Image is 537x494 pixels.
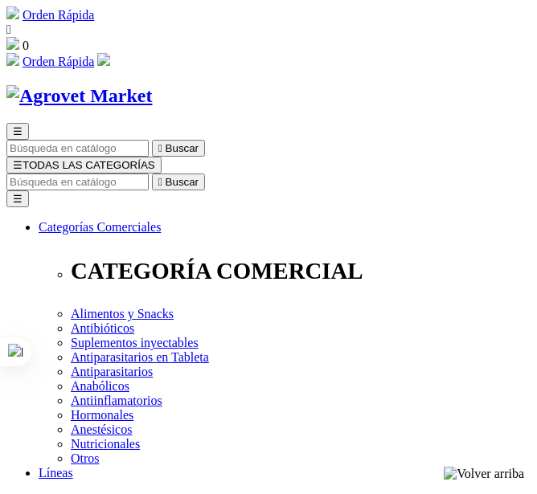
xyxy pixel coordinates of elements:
[71,379,129,393] a: Anabólicos
[6,190,29,207] button: ☰
[23,55,94,68] a: Orden Rápida
[6,123,29,140] button: ☰
[166,176,199,188] span: Buscar
[71,437,140,451] a: Nutricionales
[97,53,110,66] img: user.svg
[158,176,162,188] i: 
[71,394,162,407] a: Antiinflamatorios
[71,408,133,422] a: Hormonales
[39,220,161,234] a: Categorías Comerciales
[71,321,134,335] a: Antibióticos
[71,423,132,436] a: Anestésicos
[6,22,11,36] i: 
[71,307,174,320] a: Alimentos y Snacks
[6,140,149,157] input: Buscar
[158,142,162,154] i: 
[23,8,94,22] a: Orden Rápida
[152,140,205,157] button:  Buscar
[13,159,23,171] span: ☰
[71,336,199,349] a: Suplementos inyectables
[6,85,153,107] img: Agrovet Market
[6,157,162,174] button: ☰TODAS LAS CATEGORÍAS
[166,142,199,154] span: Buscar
[71,451,100,465] a: Otros
[6,37,19,50] img: shopping-bag.svg
[6,174,149,190] input: Buscar
[71,365,153,378] a: Antiparasitarios
[97,55,110,68] a: Acceda a su cuenta de cliente
[13,125,23,137] span: ☰
[152,174,205,190] button:  Buscar
[6,53,19,66] img: shopping-cart.svg
[444,467,524,481] img: Volver arriba
[23,39,29,52] span: 0
[6,6,19,19] img: shopping-cart.svg
[71,350,209,364] a: Antiparasitarios en Tableta
[71,258,531,284] p: CATEGORÍA COMERCIAL
[39,466,73,480] a: Líneas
